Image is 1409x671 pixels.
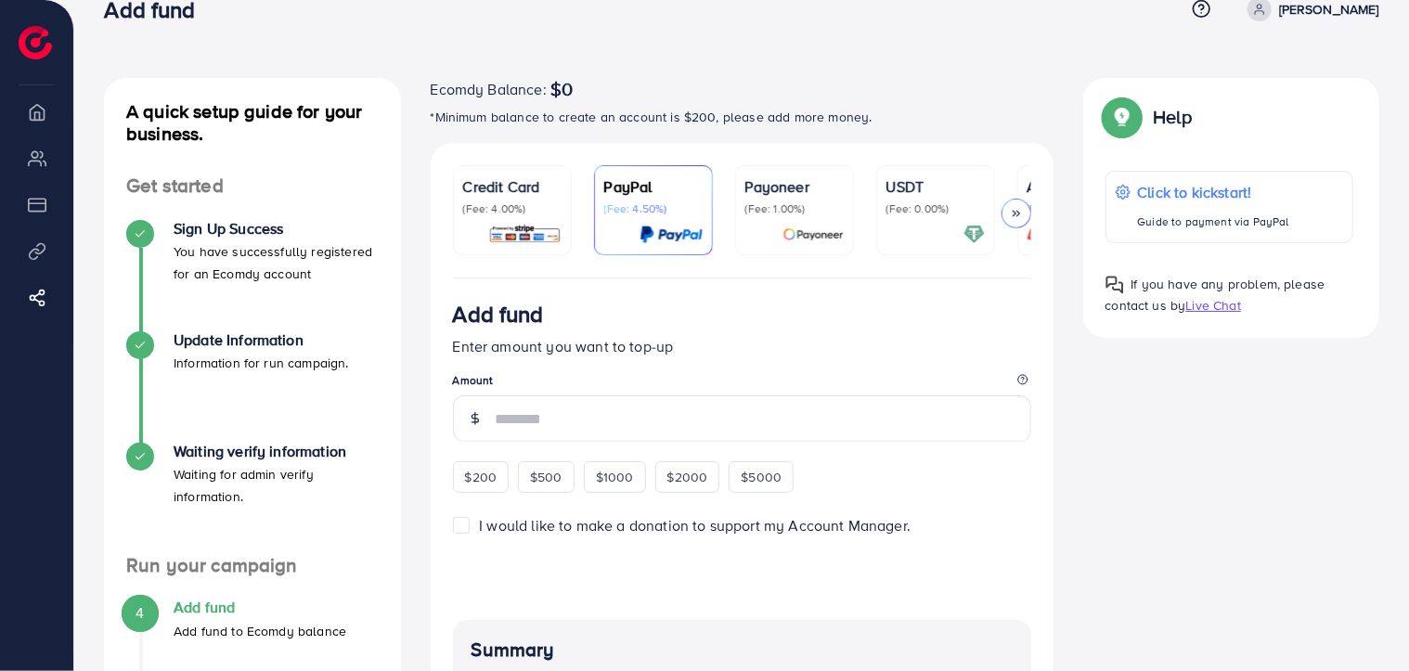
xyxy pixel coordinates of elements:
p: (Fee: 0.00%) [1028,201,1126,216]
p: Payoneer [745,175,844,198]
span: I would like to make a donation to support my Account Manager. [479,515,911,536]
p: Enter amount you want to top-up [453,335,1031,357]
img: card [782,224,844,245]
p: USDT [886,175,985,198]
p: Click to kickstart! [1138,181,1289,203]
img: card [488,224,562,245]
img: card [640,224,703,245]
p: (Fee: 4.00%) [463,201,562,216]
p: Guide to payment via PayPal [1138,211,1289,233]
span: $2000 [667,468,708,486]
span: $1000 [596,468,634,486]
img: Popup guide [1105,100,1139,134]
li: Waiting verify information [104,443,401,554]
p: (Fee: 1.00%) [745,201,844,216]
h4: Run your campaign [104,554,401,577]
p: *Minimum balance to create an account is $200, please add more money. [431,106,1054,128]
span: If you have any problem, please contact us by [1105,275,1325,315]
span: $5000 [741,468,782,486]
p: Airwallex [1028,175,1126,198]
h4: Summary [472,639,1013,662]
span: Ecomdy Balance: [431,78,547,100]
img: card [963,224,985,245]
h4: A quick setup guide for your business. [104,100,401,145]
h3: Add fund [453,301,544,328]
span: $0 [550,78,573,100]
h4: Add fund [174,599,346,616]
p: Help [1154,106,1193,128]
h4: Update Information [174,331,349,349]
p: Add fund to Ecomdy balance [174,620,346,642]
p: PayPal [604,175,703,198]
span: 4 [136,602,144,624]
li: Sign Up Success [104,220,401,331]
p: Information for run campaign. [174,352,349,374]
li: Update Information [104,331,401,443]
p: Credit Card [463,175,562,198]
span: Live Chat [1186,296,1241,315]
p: (Fee: 0.00%) [886,201,985,216]
h4: Get started [104,174,401,198]
p: You have successfully registered for an Ecomdy account [174,240,379,285]
legend: Amount [453,372,1031,395]
img: Popup guide [1105,276,1124,294]
p: Waiting for admin verify information. [174,463,379,508]
iframe: Chat [1330,587,1395,657]
h4: Sign Up Success [174,220,379,238]
span: $200 [465,468,498,486]
p: (Fee: 4.50%) [604,201,703,216]
h4: Waiting verify information [174,443,379,460]
img: logo [19,26,52,59]
img: card [1021,224,1125,245]
span: $500 [530,468,562,486]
